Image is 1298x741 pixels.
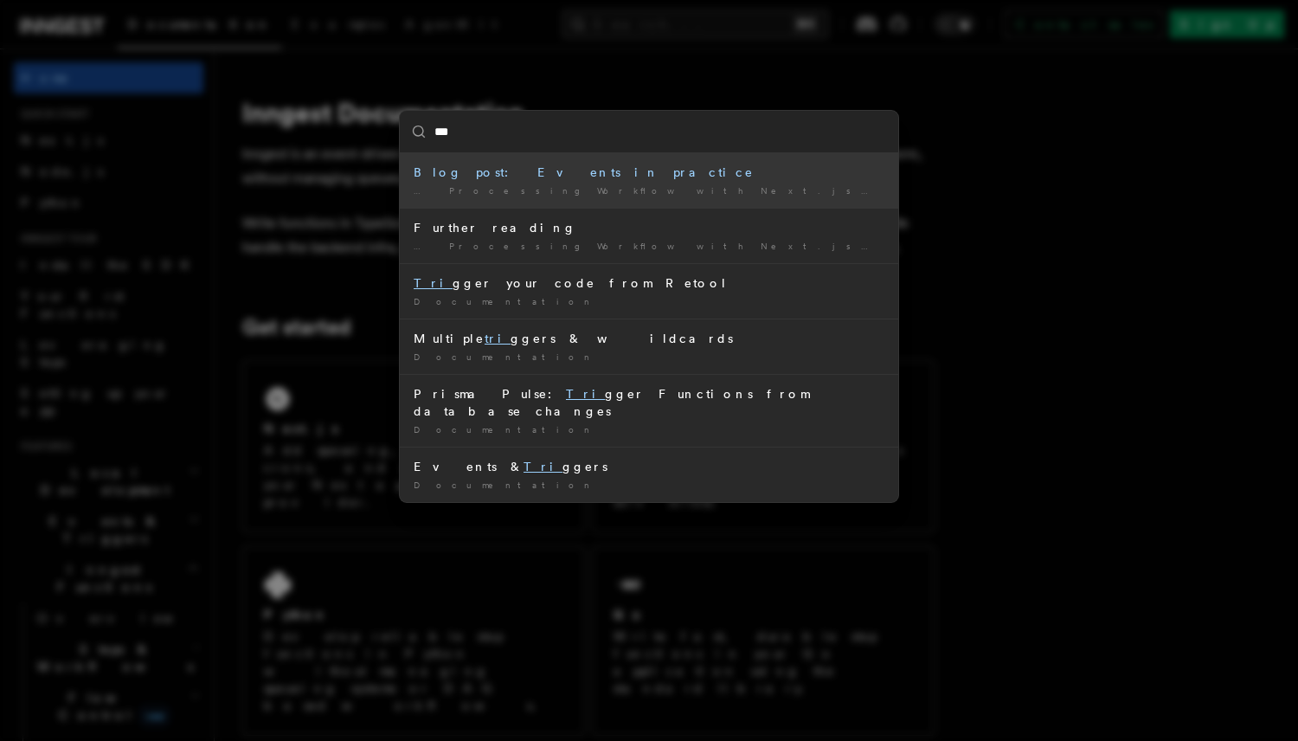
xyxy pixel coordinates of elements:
div: Blog post: Events in practice [414,164,884,181]
div: Multiple ggers & wildcards [414,330,884,347]
div: … Processing Workflow with Next.js, C, and Inngest Was this … [414,184,884,197]
span: Documentation [414,480,596,490]
div: gger your code from Retool [414,274,884,292]
span: Documentation [414,351,596,362]
div: Events & ggers [414,458,884,475]
div: Prisma Pulse: gger Functions from database changes [414,385,884,420]
mark: Tri [566,387,605,401]
div: Further reading [414,219,884,236]
mark: tri [485,332,511,345]
div: … Processing Workflow with Next.js, C, and Inngest " Blog post … [414,240,884,253]
mark: Tri [414,276,453,290]
mark: Tri [524,460,562,474]
span: Documentation [414,296,596,306]
span: Documentation [414,424,596,435]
